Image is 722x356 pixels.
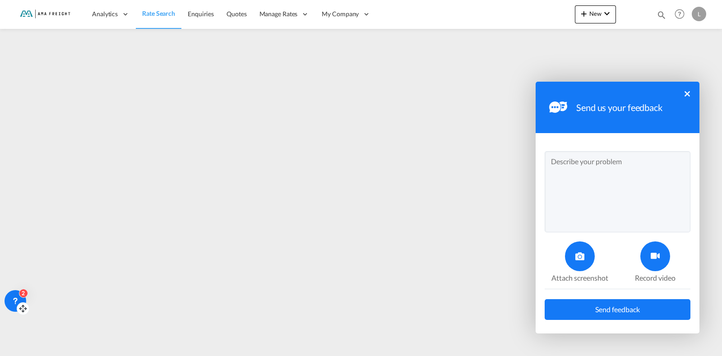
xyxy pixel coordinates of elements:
div: L [692,7,706,21]
md-icon: icon-magnify [657,10,666,20]
iframe: Chat [7,309,38,342]
div: icon-magnify [657,10,666,23]
span: New [579,10,612,17]
md-icon: icon-plus 400-fg [579,8,589,19]
span: Manage Rates [259,9,298,18]
div: Help [672,6,692,23]
span: Enquiries [188,10,214,18]
button: icon-plus 400-fgNewicon-chevron-down [575,5,616,23]
span: Help [672,6,687,22]
span: My Company [322,9,359,18]
span: Rate Search [142,9,175,17]
span: Analytics [92,9,118,18]
img: f843cad07f0a11efa29f0335918cc2fb.png [14,4,74,24]
md-icon: icon-chevron-down [602,8,612,19]
span: Quotes [227,10,246,18]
